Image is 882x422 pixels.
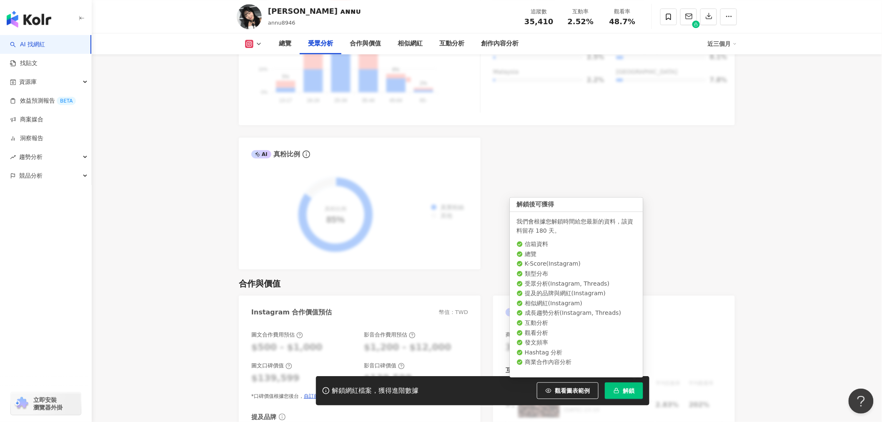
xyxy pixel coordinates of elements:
li: K-Score ( Instagram ) [516,260,636,268]
span: 觀看圖表範例 [555,387,590,394]
div: 互動最佳前三大內容 [506,366,562,375]
span: info-circle [301,149,311,159]
div: 我們會根據您解鎖時間給您最新的資料，該資料留存 180 天。 [516,217,636,235]
div: 合作與價值 [239,278,281,289]
div: 合作與價值 [350,39,381,49]
div: Instagram 合作價值預估 [251,308,332,317]
div: 解鎖後可獲得 [510,197,643,212]
span: 解鎖 [623,387,634,394]
span: annu8946 [268,20,296,26]
li: Hashtag 分析 [516,349,636,357]
li: 相似網紅 ( Instagram ) [516,299,636,308]
a: 洞察報告 [10,134,43,143]
div: 商業合作內容覆蓋比例 [506,331,560,339]
li: 信箱資料 [516,240,636,249]
div: 受眾分析 [308,39,333,49]
li: 互動分析 [516,319,636,327]
img: chrome extension [13,397,30,410]
div: 解鎖網紅檔案，獲得進階數據 [332,387,418,395]
span: 趨勢分析 [19,148,43,166]
span: 2.52% [568,18,594,26]
div: 追蹤數 [523,8,555,16]
div: AI [506,308,526,316]
a: 商案媒合 [10,116,43,124]
div: 互動分析 [439,39,464,49]
img: logo [7,11,51,28]
li: 總覽 [516,250,636,259]
div: 提及品牌 [251,413,276,422]
li: 成長趨勢分析 ( Instagram, Threads ) [516,309,636,317]
span: info-circle [278,412,287,422]
li: 類型分布 [516,270,636,278]
div: 相似網紅 [398,39,423,49]
span: 48.7% [609,18,635,26]
a: 效益預測報告BETA [10,97,76,105]
li: 觀看分析 [516,329,636,337]
span: 資源庫 [19,73,37,91]
img: KOL Avatar [237,4,262,29]
div: 圖文合作費用預估 [251,331,303,339]
div: 影音口碑價值 [364,362,405,369]
span: 35,410 [524,17,553,26]
a: searchAI 找網紅 [10,40,45,49]
div: 創作內容分析 [481,39,519,49]
a: chrome extension立即安裝 瀏覽器外掛 [11,392,81,415]
span: 競品分析 [19,166,43,185]
div: 觀看率 [606,8,638,16]
div: [PERSON_NAME] ᴀɴɴᴜ [268,6,361,16]
div: AI [251,150,271,158]
a: 找貼文 [10,59,38,68]
div: 互動率 [565,8,596,16]
div: Instagram 商業合作分析 [506,308,608,317]
button: 觀看圖表範例 [537,382,599,399]
li: 提及的品牌與網紅 ( Instagram ) [516,289,636,298]
span: 立即安裝 瀏覽器外掛 [33,396,63,411]
div: 真粉比例 [251,150,300,159]
li: 發文頻率 [516,339,636,347]
div: 總覽 [279,39,291,49]
div: 影音合作費用預估 [364,331,416,339]
span: rise [10,154,16,160]
li: 商業合作內容分析 [516,358,636,367]
div: 圖文口碑價值 [251,362,292,369]
li: 受眾分析 ( Instagram, Threads ) [516,280,636,288]
button: 解鎖 [605,382,643,399]
div: 近三個月 [708,37,737,50]
div: 幣值：TWD [439,309,468,316]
